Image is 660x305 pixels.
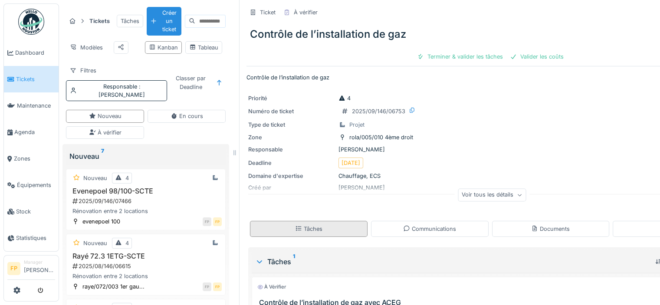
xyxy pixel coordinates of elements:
[69,151,222,161] div: Nouveau
[403,225,456,233] div: Communications
[293,256,295,267] sup: 1
[171,112,203,120] div: En cours
[83,174,107,182] div: Nouveau
[352,107,405,115] div: 2025/09/146/06753
[16,75,55,83] span: Tickets
[89,112,121,120] div: Nouveau
[16,207,55,216] span: Stock
[248,172,335,180] div: Domaine d'expertise
[4,92,59,119] a: Maintenance
[248,133,335,141] div: Zone
[213,217,222,226] div: FP
[4,225,59,251] a: Statistiques
[248,94,335,102] div: Priorité
[70,207,222,215] div: Rénovation entre 2 locations
[15,49,55,57] span: Dashboard
[4,66,59,92] a: Tickets
[16,234,55,242] span: Statistiques
[82,217,120,226] div: evenepoel 100
[4,39,59,66] a: Dashboard
[171,72,211,93] div: Classer par Deadline
[248,107,335,115] div: Numéro de ticket
[203,282,211,291] div: FP
[4,119,59,145] a: Agenda
[147,7,181,36] div: Créer un ticket
[260,8,276,16] div: Ticket
[125,174,129,182] div: 4
[80,82,163,99] div: Responsable
[86,17,113,25] strong: Tickets
[349,133,413,141] div: rola/005/010 4ème droit
[66,64,100,77] div: Filtres
[506,51,567,62] div: Valider les coûts
[4,145,59,172] a: Zones
[248,159,335,167] div: Deadline
[24,259,55,278] li: [PERSON_NAME]
[101,151,104,161] sup: 7
[7,259,55,280] a: FP Manager[PERSON_NAME]
[458,189,526,201] div: Voir tous les détails
[257,283,286,291] div: À vérifier
[66,41,107,54] div: Modèles
[349,121,364,129] div: Projet
[531,225,570,233] div: Documents
[203,217,211,226] div: FP
[89,128,121,137] div: À vérifier
[414,51,506,62] div: Terminer & valider les tâches
[341,159,360,167] div: [DATE]
[83,239,107,247] div: Nouveau
[295,225,322,233] div: Tâches
[248,145,335,154] div: Responsable
[24,259,55,266] div: Manager
[14,154,55,163] span: Zones
[18,9,44,35] img: Badge_color-CXgf-gQk.svg
[70,272,222,280] div: Rénovation entre 2 locations
[149,43,178,52] div: Kanban
[70,187,222,195] h3: Evenepoel 98/100-SCTE
[189,43,218,52] div: Tableau
[14,128,55,136] span: Agenda
[82,282,144,291] div: raye/072/003 1er gau...
[72,197,222,205] div: 2025/09/146/07466
[7,262,20,275] li: FP
[248,121,335,129] div: Type de ticket
[294,8,318,16] div: À vérifier
[213,282,222,291] div: FP
[17,181,55,189] span: Équipements
[17,102,55,110] span: Maintenance
[70,252,222,260] h3: Rayé 72.3 1ETG-SCTE
[255,256,648,267] div: Tâches
[4,198,59,225] a: Stock
[4,172,59,198] a: Équipements
[72,262,222,270] div: 2025/08/146/06615
[117,15,143,27] div: Tâches
[125,239,129,247] div: 4
[338,94,351,102] div: 4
